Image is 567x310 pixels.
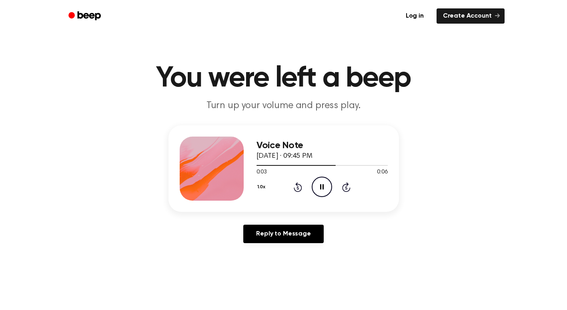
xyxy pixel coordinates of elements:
[437,8,505,24] a: Create Account
[256,140,388,151] h3: Voice Note
[398,7,432,25] a: Log in
[377,168,387,177] span: 0:06
[256,168,267,177] span: 0:03
[63,8,108,24] a: Beep
[130,99,437,113] p: Turn up your volume and press play.
[256,153,313,160] span: [DATE] · 09:45 PM
[256,180,268,194] button: 1.0x
[79,64,489,93] h1: You were left a beep
[243,225,323,243] a: Reply to Message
